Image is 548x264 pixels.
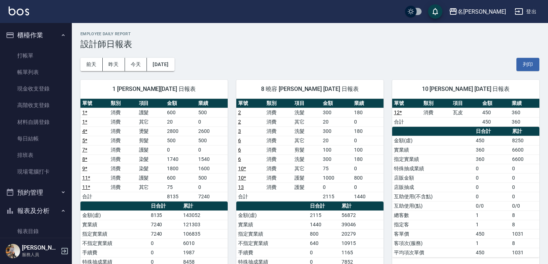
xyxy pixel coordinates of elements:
td: 450 [474,229,510,238]
td: 0 [165,145,196,154]
td: 640 [308,238,340,248]
td: 2600 [196,126,228,136]
th: 累計 [510,127,539,136]
td: 8250 [510,136,539,145]
td: 實業績 [80,220,149,229]
td: 互助使用(不含點) [392,192,474,201]
td: 0 [149,248,181,257]
td: 6600 [510,154,539,164]
a: 13 [238,184,244,190]
td: 500 [196,173,228,182]
td: 消費 [265,136,293,145]
td: 500 [196,108,228,117]
td: 燙髮 [137,126,166,136]
td: 1000 [321,173,352,182]
td: 39046 [340,220,384,229]
td: 消費 [265,145,293,154]
td: 客項次(服務) [392,238,474,248]
td: 染髮 [137,164,166,173]
td: 0/0 [510,201,539,210]
a: 2 [238,110,241,115]
td: 0 [474,182,510,192]
td: 360 [510,117,539,126]
td: 1740 [165,154,196,164]
th: 業績 [196,99,228,108]
td: 56872 [340,210,384,220]
a: 報表目錄 [3,223,69,240]
a: 現金收支登錄 [3,80,69,97]
th: 日合計 [474,127,510,136]
td: 180 [352,154,384,164]
td: 20 [165,117,196,126]
td: 實業績 [392,145,474,154]
td: 1987 [181,248,228,257]
td: 護髮 [293,173,321,182]
td: 店販金額 [392,173,474,182]
td: 消費 [265,117,293,126]
td: 0 [321,182,352,192]
th: 類別 [109,99,137,108]
td: 其它 [137,117,166,126]
td: 180 [352,126,384,136]
a: 2 [238,119,241,125]
td: 消費 [265,164,293,173]
td: 75 [321,164,352,173]
td: 7240 [196,192,228,201]
a: 高階收支登錄 [3,97,69,114]
table: a dense table [236,99,384,202]
td: 0 [352,182,384,192]
td: 1540 [196,154,228,164]
td: 450 [474,136,510,145]
td: 1165 [340,248,384,257]
td: 0 [510,164,539,173]
td: 0 [352,117,384,126]
td: 消費 [265,126,293,136]
a: 打帳單 [3,47,69,64]
button: 登出 [512,5,539,18]
td: 360 [510,108,539,117]
td: 300 [321,126,352,136]
img: Logo [9,6,29,15]
th: 單號 [80,99,109,108]
td: 7240 [149,229,181,238]
td: 100 [352,145,384,154]
td: 剪髮 [293,145,321,154]
img: Person [6,244,20,258]
td: 指定實業績 [236,229,308,238]
td: 1031 [510,229,539,238]
td: 金額(虛) [236,210,308,220]
p: 服務人員 [22,251,59,258]
button: 昨天 [103,58,125,71]
td: 剪髮 [137,136,166,145]
div: 名[PERSON_NAME] [458,7,506,16]
a: 每日結帳 [3,130,69,147]
span: 1 [PERSON_NAME][DATE] 日報表 [89,85,219,93]
td: 8135 [165,192,196,201]
td: 2115 [308,210,340,220]
td: 金額(虛) [392,136,474,145]
td: 0 [196,145,228,154]
button: 報表及分析 [3,202,69,220]
td: 合計 [236,192,265,201]
th: 單號 [392,99,422,108]
h3: 設計師日報表 [80,39,539,49]
td: 合計 [80,192,109,201]
th: 業績 [510,99,539,108]
td: 0 [149,238,181,248]
td: 護髮 [137,173,166,182]
th: 日合計 [149,202,181,211]
td: 消費 [109,136,137,145]
button: [DATE] [147,58,174,71]
td: 指定客 [392,220,474,229]
td: 20 [321,117,352,126]
td: 450 [474,248,510,257]
button: save [428,4,442,19]
a: 6 [238,147,241,153]
th: 金額 [165,99,196,108]
td: 消費 [109,108,137,117]
td: 其它 [293,164,321,173]
td: 600 [165,173,196,182]
td: 其它 [293,136,321,145]
td: 1440 [352,192,384,201]
th: 類別 [265,99,293,108]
